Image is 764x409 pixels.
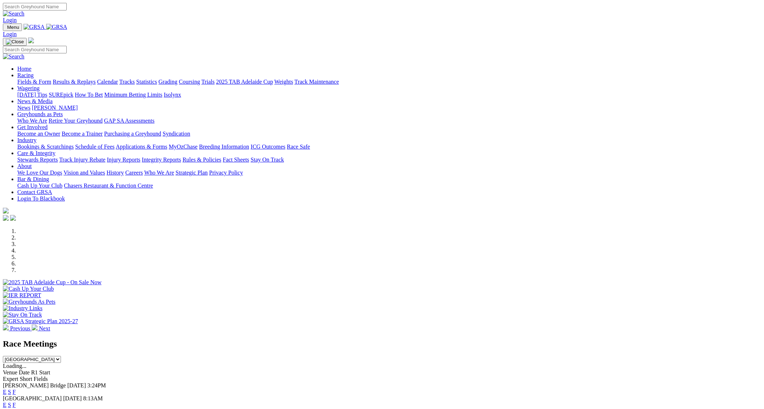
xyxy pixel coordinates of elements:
[13,402,16,408] a: F
[104,118,155,124] a: GAP SA Assessments
[32,325,37,330] img: chevron-right-pager-white.svg
[8,389,11,395] a: S
[142,157,181,163] a: Integrity Reports
[17,163,32,169] a: About
[23,24,45,30] img: GRSA
[17,92,47,98] a: [DATE] Tips
[3,31,17,37] a: Login
[17,157,761,163] div: Care & Integrity
[3,208,9,214] img: logo-grsa-white.png
[136,79,157,85] a: Statistics
[17,111,63,117] a: Greyhounds as Pets
[3,279,102,286] img: 2025 TAB Adelaide Cup - On Sale Now
[182,157,221,163] a: Rules & Policies
[63,395,82,401] span: [DATE]
[209,170,243,176] a: Privacy Policy
[10,215,16,221] img: twitter.svg
[17,79,761,85] div: Racing
[87,382,106,388] span: 3:24PM
[119,79,135,85] a: Tracks
[17,124,48,130] a: Get Involved
[39,325,50,331] span: Next
[28,38,34,43] img: logo-grsa-white.png
[32,325,50,331] a: Next
[3,17,17,23] a: Login
[199,144,249,150] a: Breeding Information
[32,105,78,111] a: [PERSON_NAME]
[3,3,67,10] input: Search
[179,79,200,85] a: Coursing
[17,182,62,189] a: Cash Up Your Club
[17,92,761,98] div: Wagering
[169,144,198,150] a: MyOzChase
[17,105,30,111] a: News
[251,144,285,150] a: ICG Outcomes
[116,144,167,150] a: Applications & Forms
[17,150,56,156] a: Care & Integrity
[3,46,67,53] input: Search
[64,182,153,189] a: Chasers Restaurant & Function Centre
[10,325,30,331] span: Previous
[3,382,66,388] span: [PERSON_NAME] Bridge
[17,85,40,91] a: Wagering
[63,170,105,176] a: Vision and Values
[3,376,18,382] span: Expert
[3,325,9,330] img: chevron-left-pager-white.svg
[223,157,249,163] a: Fact Sheets
[274,79,293,85] a: Weights
[3,339,761,349] h2: Race Meetings
[75,144,114,150] a: Schedule of Fees
[3,299,56,305] img: Greyhounds As Pets
[17,118,47,124] a: Who We Are
[17,170,62,176] a: We Love Our Dogs
[216,79,273,85] a: 2025 TAB Adelaide Cup
[3,389,6,395] a: E
[159,79,177,85] a: Grading
[287,144,310,150] a: Race Safe
[17,131,761,137] div: Get Involved
[17,98,53,104] a: News & Media
[17,66,31,72] a: Home
[17,131,60,137] a: Become an Owner
[7,25,19,30] span: Menu
[17,72,34,78] a: Racing
[3,53,25,60] img: Search
[164,92,181,98] a: Isolynx
[17,170,761,176] div: About
[17,144,761,150] div: Industry
[3,369,17,375] span: Venue
[62,131,103,137] a: Become a Trainer
[19,369,30,375] span: Date
[49,92,73,98] a: SUREpick
[3,286,54,292] img: Cash Up Your Club
[17,176,49,182] a: Bar & Dining
[3,292,41,299] img: IER REPORT
[17,157,58,163] a: Stewards Reports
[251,157,284,163] a: Stay On Track
[34,376,48,382] span: Fields
[3,325,32,331] a: Previous
[144,170,174,176] a: Who We Are
[125,170,143,176] a: Careers
[3,10,25,17] img: Search
[20,376,32,382] span: Short
[83,395,103,401] span: 8:13AM
[97,79,118,85] a: Calendar
[53,79,96,85] a: Results & Replays
[67,382,86,388] span: [DATE]
[49,118,103,124] a: Retire Your Greyhound
[3,38,27,46] button: Toggle navigation
[46,24,67,30] img: GRSA
[104,131,161,137] a: Purchasing a Greyhound
[3,402,6,408] a: E
[3,215,9,221] img: facebook.svg
[59,157,105,163] a: Track Injury Rebate
[3,312,42,318] img: Stay On Track
[106,170,124,176] a: History
[176,170,208,176] a: Strategic Plan
[17,118,761,124] div: Greyhounds as Pets
[8,402,11,408] a: S
[3,305,43,312] img: Industry Links
[104,92,162,98] a: Minimum Betting Limits
[3,318,78,325] img: GRSA Strategic Plan 2025-27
